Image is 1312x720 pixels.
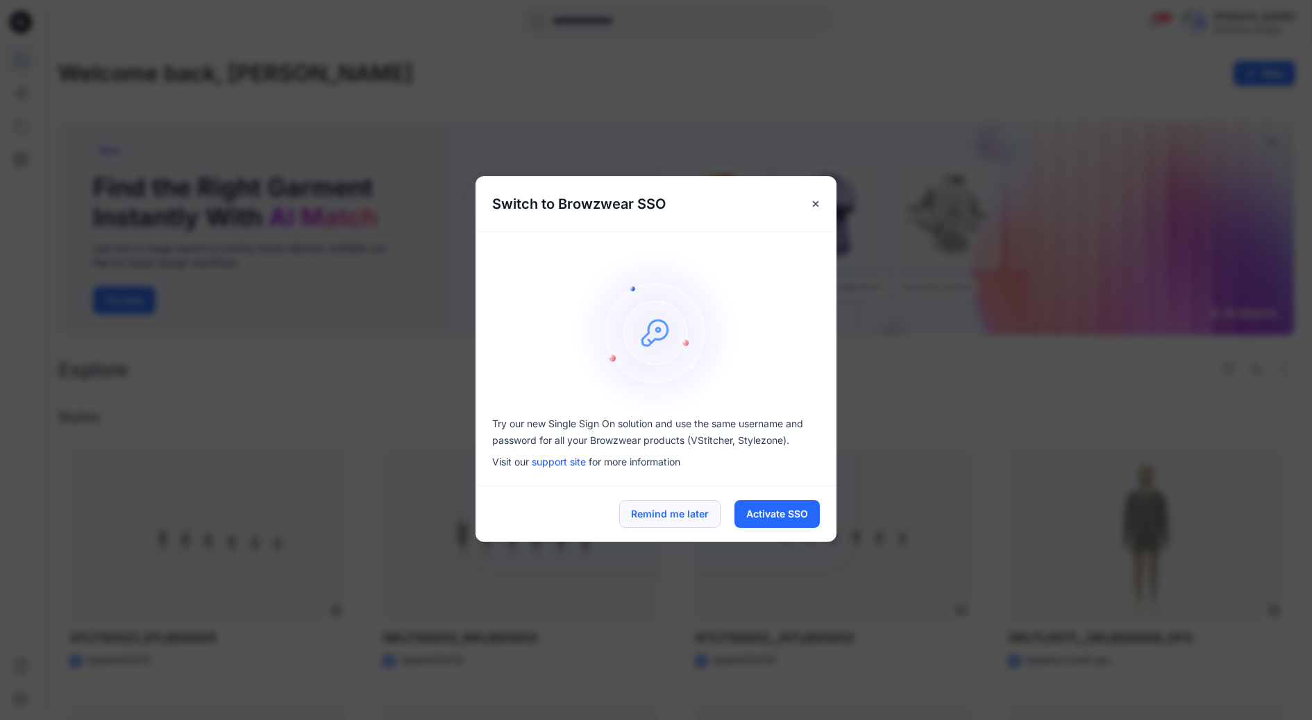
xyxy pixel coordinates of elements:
[573,249,739,415] img: onboarding-sz2.1ef2cb9c.svg
[532,456,586,468] a: support site
[492,415,820,449] p: Try our new Single Sign On solution and use the same username and password for all your Browzwear...
[492,454,820,469] p: Visit our for more information
[619,500,721,528] button: Remind me later
[734,500,820,528] button: Activate SSO
[803,191,828,216] button: Close
[476,176,682,232] h5: Switch to Browzwear SSO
